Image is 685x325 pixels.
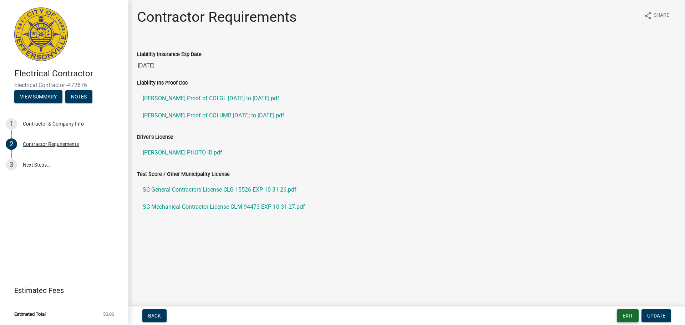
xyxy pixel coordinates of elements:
a: SC Mechanical Contractor License CLM 94473 EXP 10 31 27.pdf [137,198,676,215]
div: 2 [6,138,17,150]
a: Estimated Fees [6,283,117,298]
span: Back [148,313,161,319]
div: 3 [6,159,17,171]
span: Electrical Contractor -472876 [14,82,114,88]
a: [PERSON_NAME] Proof of COI UMB [DATE] to [DATE].pdf [137,107,676,124]
div: Contractor Requirements [23,142,79,147]
span: Estimated Total [14,312,46,316]
span: Update [647,313,665,319]
button: Exit [617,309,639,322]
span: Share [654,11,669,20]
h4: Electrical Contractor [14,68,123,79]
a: SC General Contractors License CLG 15526 EXP 10 31 26.pdf [137,181,676,198]
button: View Summary [14,90,62,103]
button: shareShare [638,9,675,22]
label: Liability Ins Proof Doc [137,81,188,86]
h1: Contractor Requirements [137,9,297,26]
button: Back [142,309,167,322]
span: $0.00 [103,312,114,316]
a: [PERSON_NAME] Proof of COI GL [DATE] to [DATE].pdf [137,90,676,107]
wm-modal-confirm: Notes [65,94,92,100]
label: Test Score / Other Municipality License [137,172,230,177]
label: Driver's License [137,135,173,140]
img: City of Jeffersonville, Indiana [14,7,68,61]
label: Liability Insurance Exp Date [137,52,202,57]
div: 1 [6,118,17,130]
a: [PERSON_NAME] PHOTO ID.pdf [137,144,676,161]
button: Update [641,309,671,322]
wm-modal-confirm: Summary [14,94,62,100]
button: Notes [65,90,92,103]
i: share [644,11,652,20]
div: Contractor & Company Info [23,121,84,126]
